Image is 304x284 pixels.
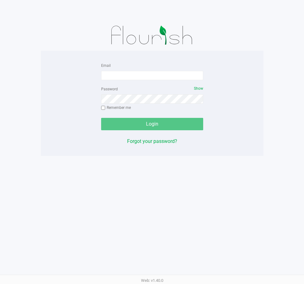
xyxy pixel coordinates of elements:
[194,86,203,91] span: Show
[141,278,163,283] span: Web: v1.40.0
[127,138,177,145] button: Forgot your password?
[101,106,105,110] input: Remember me
[101,86,118,92] label: Password
[101,105,131,110] label: Remember me
[101,63,111,68] label: Email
